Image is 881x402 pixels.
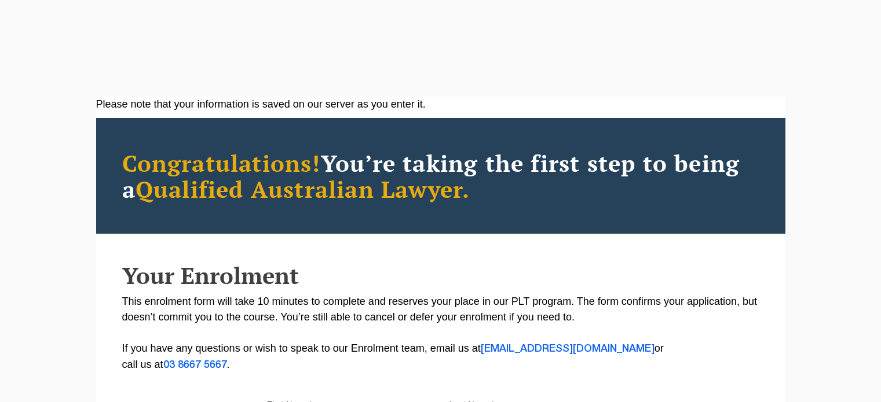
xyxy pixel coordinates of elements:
[122,150,759,202] h2: You’re taking the first step to being a
[122,294,759,373] p: This enrolment form will take 10 minutes to complete and reserves your place in our PLT program. ...
[122,147,321,178] span: Congratulations!
[163,360,227,370] a: 03 8667 5667
[481,344,655,353] a: [EMAIL_ADDRESS][DOMAIN_NAME]
[136,174,470,204] span: Qualified Australian Lawyer.
[122,263,759,288] h2: Your Enrolment
[96,97,785,112] div: Please note that your information is saved on our server as you enter it.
